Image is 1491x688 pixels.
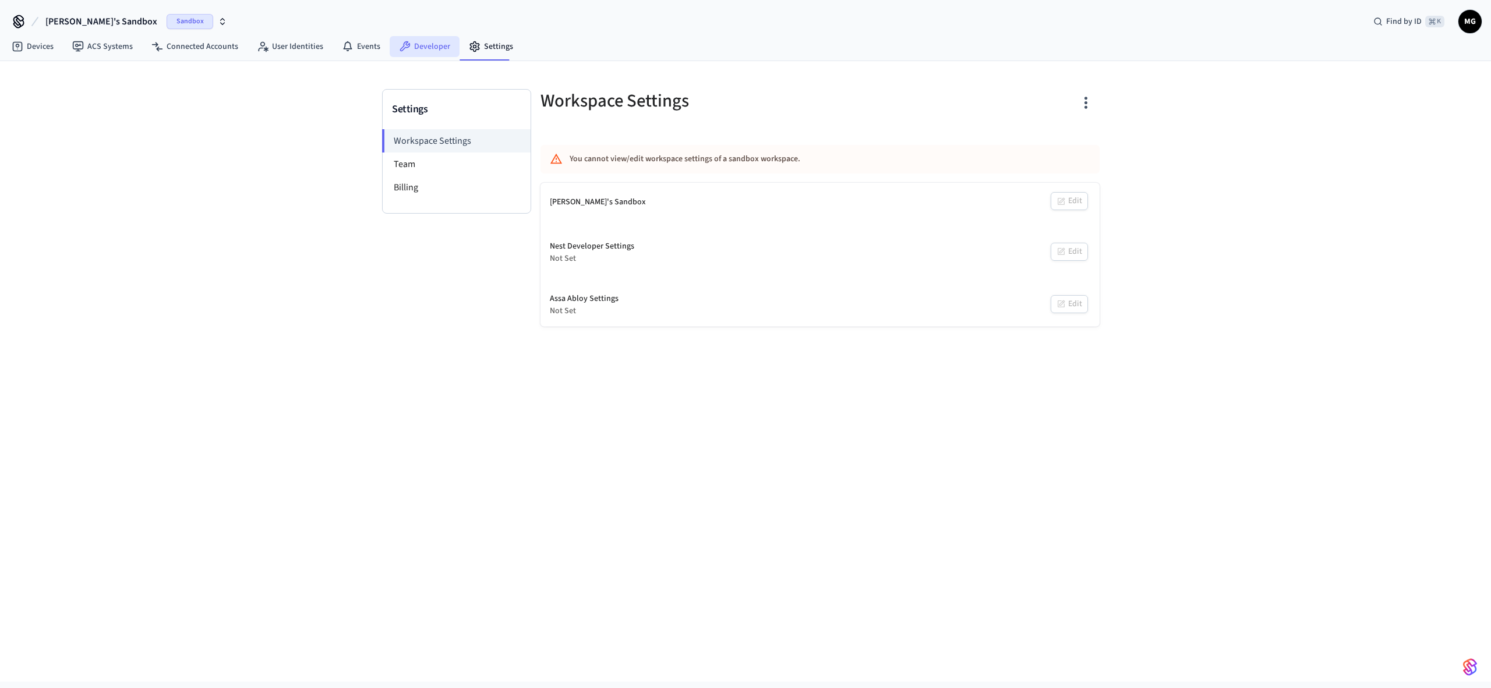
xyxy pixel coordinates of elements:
[1386,16,1422,27] span: Find by ID
[550,196,646,208] div: [PERSON_NAME]'s Sandbox
[63,36,142,57] a: ACS Systems
[460,36,522,57] a: Settings
[382,129,531,153] li: Workspace Settings
[550,240,634,253] div: Nest Developer Settings
[390,36,460,57] a: Developer
[1458,10,1482,33] button: MG
[142,36,248,57] a: Connected Accounts
[383,176,531,199] li: Billing
[45,15,157,29] span: [PERSON_NAME]'s Sandbox
[2,36,63,57] a: Devices
[383,153,531,176] li: Team
[570,148,1002,170] div: You cannot view/edit workspace settings of a sandbox workspace.
[1425,16,1444,27] span: ⌘ K
[1463,658,1477,676] img: SeamLogoGradient.69752ec5.svg
[550,293,619,305] div: Assa Abloy Settings
[550,253,634,265] div: Not Set
[167,14,213,29] span: Sandbox
[1364,11,1454,32] div: Find by ID⌘ K
[392,101,521,118] h3: Settings
[248,36,333,57] a: User Identities
[333,36,390,57] a: Events
[540,89,813,113] h5: Workspace Settings
[550,305,619,317] div: Not Set
[1460,11,1481,32] span: MG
